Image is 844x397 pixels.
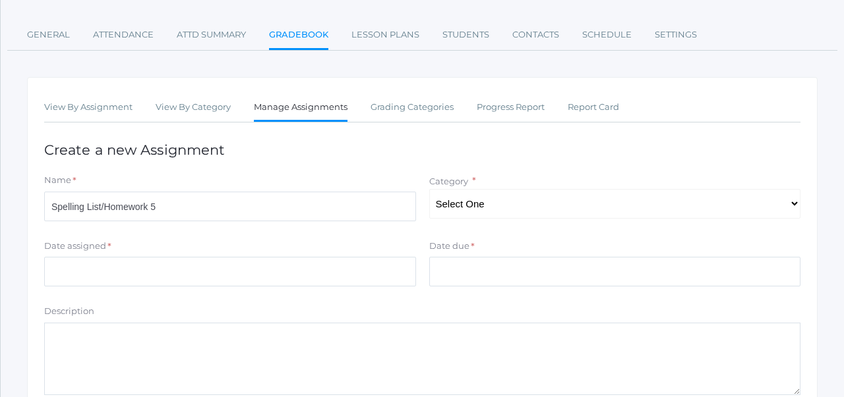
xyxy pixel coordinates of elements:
[477,94,545,120] a: Progress Report
[44,305,94,318] label: Description
[429,240,469,253] label: Date due
[429,176,468,186] label: Category
[44,142,800,157] h1: Create a new Assignment
[655,22,697,48] a: Settings
[371,94,454,120] a: Grading Categories
[512,22,559,48] a: Contacts
[582,22,632,48] a: Schedule
[568,94,619,120] a: Report Card
[44,174,71,187] label: Name
[442,22,489,48] a: Students
[156,94,231,120] a: View By Category
[93,22,154,48] a: Attendance
[351,22,419,48] a: Lesson Plans
[269,22,328,50] a: Gradebook
[254,94,347,122] a: Manage Assignments
[44,94,133,120] a: View By Assignment
[177,22,246,48] a: Attd Summary
[44,240,106,253] label: Date assigned
[27,22,70,48] a: General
